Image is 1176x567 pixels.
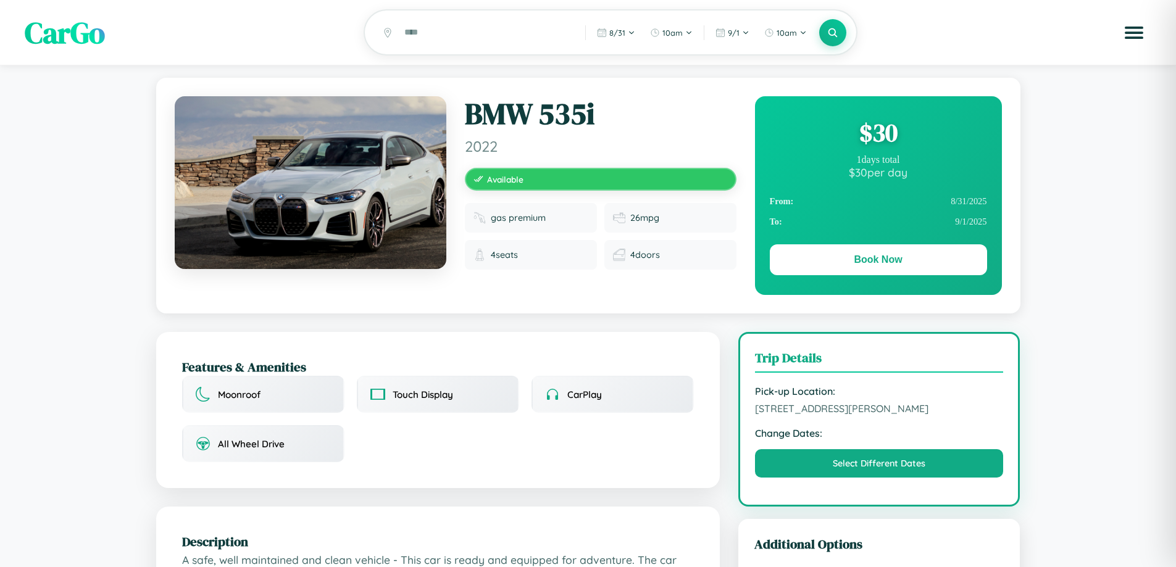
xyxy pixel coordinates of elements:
span: 8 / 31 [609,28,625,38]
h2: Features & Amenities [182,358,694,376]
span: 4 doors [630,249,660,260]
span: Touch Display [393,389,453,400]
strong: To: [770,217,782,227]
span: Available [487,174,523,184]
h1: BMW 535i [465,96,736,132]
strong: Change Dates: [755,427,1004,439]
span: 10am [662,28,683,38]
h3: Additional Options [754,535,1004,553]
div: $ 30 per day [770,165,987,179]
div: 9 / 1 / 2025 [770,212,987,232]
div: 1 days total [770,154,987,165]
h3: Trip Details [755,349,1004,373]
strong: Pick-up Location: [755,385,1004,397]
span: All Wheel Drive [218,438,285,450]
span: gas premium [491,212,546,223]
div: $ 30 [770,116,987,149]
button: 9/1 [709,23,756,43]
button: Book Now [770,244,987,275]
img: Fuel type [473,212,486,224]
button: 10am [644,23,699,43]
button: Select Different Dates [755,449,1004,478]
div: 8 / 31 / 2025 [770,191,987,212]
span: 4 seats [491,249,518,260]
img: Fuel efficiency [613,212,625,224]
button: 8/31 [591,23,641,43]
button: 10am [758,23,813,43]
span: [STREET_ADDRESS][PERSON_NAME] [755,402,1004,415]
span: 26 mpg [630,212,659,223]
button: Open menu [1117,15,1151,50]
span: CarPlay [567,389,602,400]
span: 9 / 1 [728,28,740,38]
img: Seats [473,249,486,261]
strong: From: [770,196,794,207]
span: Moonroof [218,389,261,400]
h2: Description [182,532,694,550]
span: 2022 [465,137,736,155]
span: 10am [777,28,797,38]
img: BMW 535i 2022 [175,96,446,269]
span: CarGo [25,12,105,53]
img: Doors [613,249,625,261]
